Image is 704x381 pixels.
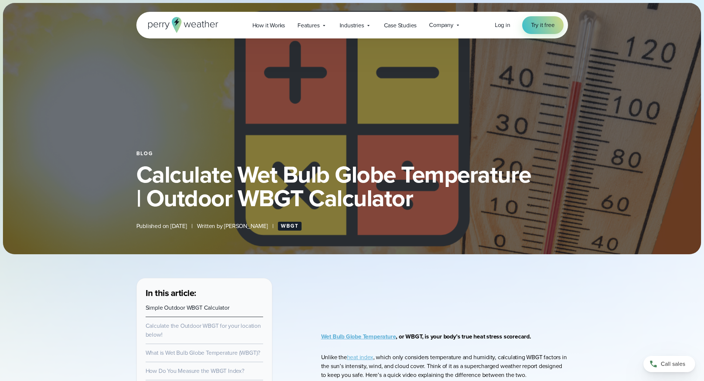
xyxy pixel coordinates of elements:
[146,322,261,339] a: Calculate the Outdoor WBGT for your location below!
[384,21,417,30] span: Case Studies
[272,222,273,231] span: |
[321,332,396,341] a: Wet Bulb Globe Temperature
[343,278,546,309] iframe: WBGT Explained: Listen as we break down all you need to know about WBGT Video
[136,151,568,157] div: Blog
[495,21,510,30] a: Log in
[136,163,568,210] h1: Calculate Wet Bulb Globe Temperature | Outdoor WBGT Calculator
[378,18,423,33] a: Case Studies
[297,21,319,30] span: Features
[340,21,364,30] span: Industries
[146,348,261,357] a: What is Wet Bulb Globe Temperature (WBGT)?
[643,356,695,372] a: Call sales
[347,353,373,361] a: heat index
[278,222,302,231] a: WBGT
[146,367,244,375] a: How Do You Measure the WBGT Index?
[321,353,568,380] p: Unlike the , which only considers temperature and humidity, calculating WBGT factors in the sun’s...
[321,332,531,341] strong: , or WBGT, is your body’s true heat stress scorecard.
[495,21,510,29] span: Log in
[252,21,285,30] span: How it Works
[197,222,268,231] span: Written by [PERSON_NAME]
[136,222,187,231] span: Published on [DATE]
[531,21,555,30] span: Try it free
[522,16,564,34] a: Try it free
[146,303,229,312] a: Simple Outdoor WBGT Calculator
[429,21,453,30] span: Company
[146,287,263,299] h3: In this article:
[246,18,292,33] a: How it Works
[661,360,685,368] span: Call sales
[191,222,193,231] span: |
